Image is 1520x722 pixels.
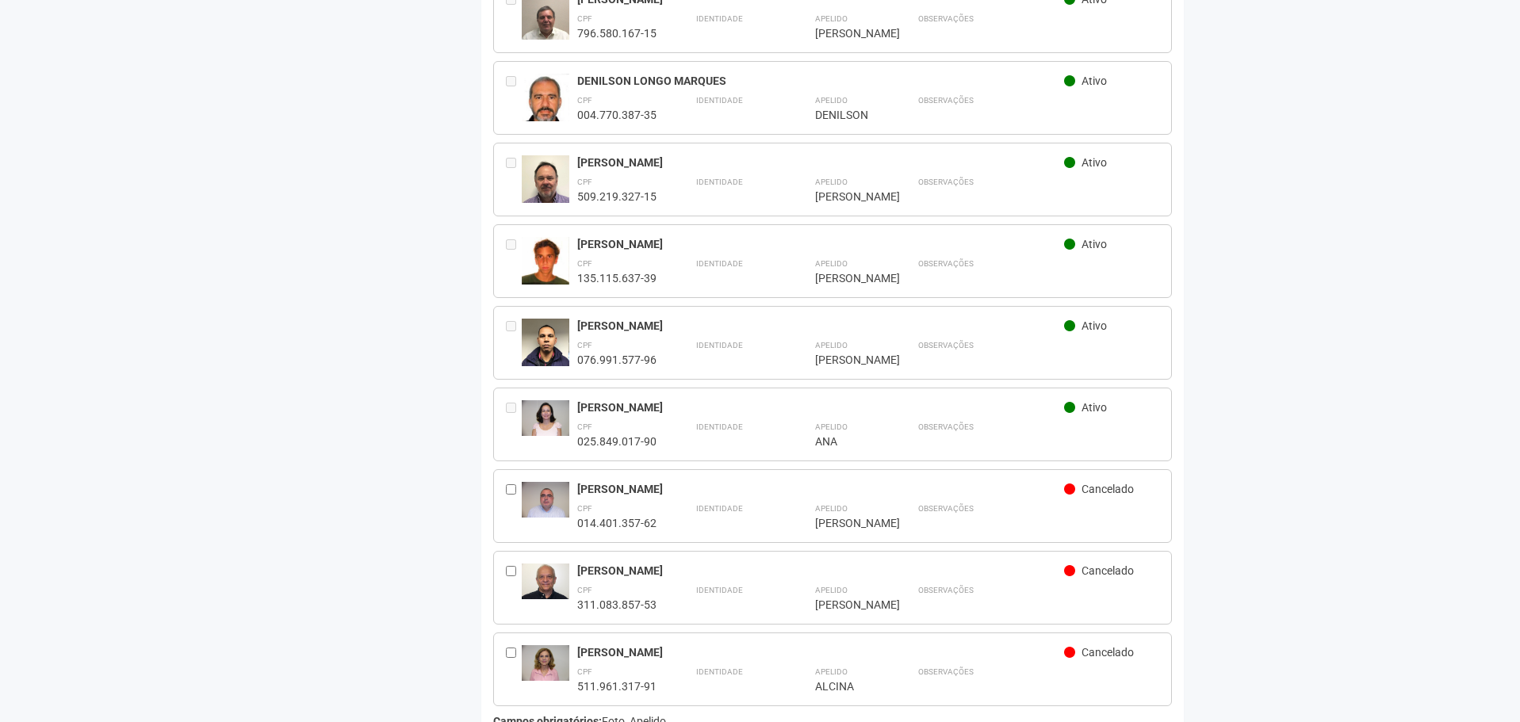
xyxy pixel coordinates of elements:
strong: Identidade [696,178,743,186]
div: DENILSON [815,108,879,122]
strong: Observações [918,96,974,105]
div: Entre em contato com a Aministração para solicitar o cancelamento ou 2a via [506,319,522,367]
strong: Observações [918,504,974,513]
strong: Apelido [815,259,848,268]
strong: Identidade [696,341,743,350]
div: 135.115.637-39 [577,271,657,285]
strong: CPF [577,96,592,105]
strong: Apelido [815,96,848,105]
img: user.jpg [522,237,569,300]
div: [PERSON_NAME] [815,598,879,612]
strong: Identidade [696,96,743,105]
div: [PERSON_NAME] [577,155,1065,170]
img: user.jpg [522,155,569,219]
strong: Apelido [815,14,848,23]
strong: Apelido [815,341,848,350]
strong: Identidade [696,667,743,676]
strong: CPF [577,586,592,594]
div: ANA [815,434,879,449]
div: Entre em contato com a Aministração para solicitar o cancelamento ou 2a via [506,237,522,285]
img: user.jpg [522,563,569,599]
span: Cancelado [1082,646,1134,659]
span: Cancelado [1082,564,1134,577]
strong: Apelido [815,667,848,676]
span: Cancelado [1082,483,1134,495]
div: Entre em contato com a Aministração para solicitar o cancelamento ou 2a via [506,155,522,204]
strong: Observações [918,259,974,268]
div: [PERSON_NAME] [815,26,879,40]
span: Ativo [1082,156,1107,169]
img: user.jpg [522,482,569,518]
strong: CPF [577,422,592,431]
strong: Identidade [696,504,743,513]
strong: Apelido [815,586,848,594]
div: Entre em contato com a Aministração para solicitar o cancelamento ou 2a via [506,74,522,122]
div: [PERSON_NAME] [577,563,1065,578]
div: [PERSON_NAME] [815,516,879,530]
strong: CPF [577,259,592,268]
strong: Identidade [696,586,743,594]
span: Ativo [1082,401,1107,414]
img: user.jpg [522,319,569,382]
strong: CPF [577,667,592,676]
span: Ativo [1082,238,1107,250]
strong: Observações [918,14,974,23]
strong: Apelido [815,178,848,186]
strong: Identidade [696,14,743,23]
strong: Observações [918,586,974,594]
div: 511.961.317-91 [577,679,657,693]
div: [PERSON_NAME] [577,319,1065,333]
div: DENILSON LONGO MARQUES [577,74,1065,88]
div: 509.219.327-15 [577,189,657,204]
div: [PERSON_NAME] [577,237,1065,251]
strong: Identidade [696,422,743,431]
div: [PERSON_NAME] [577,645,1065,659]
strong: Observações [918,667,974,676]
img: user.jpg [522,74,569,141]
div: [PERSON_NAME] [815,271,879,285]
strong: CPF [577,504,592,513]
img: user.jpg [522,645,569,681]
div: 076.991.577-96 [577,353,657,367]
div: 004.770.387-35 [577,108,657,122]
div: ALCINA [815,679,879,693]
div: 014.401.357-62 [577,516,657,530]
div: Entre em contato com a Aministração para solicitar o cancelamento ou 2a via [506,400,522,449]
div: 025.849.017-90 [577,434,657,449]
strong: CPF [577,341,592,350]
span: Ativo [1082,74,1107,87]
div: 311.083.857-53 [577,598,657,612]
strong: Apelido [815,422,848,431]
div: [PERSON_NAME] [577,482,1065,496]
span: Ativo [1082,319,1107,332]
strong: CPF [577,178,592,186]
strong: Observações [918,178,974,186]
div: 796.580.167-15 [577,26,657,40]
div: [PERSON_NAME] [815,353,879,367]
strong: Observações [918,422,974,431]
img: user.jpg [522,400,569,436]
strong: Observações [918,341,974,350]
div: [PERSON_NAME] [577,400,1065,414]
strong: Identidade [696,259,743,268]
strong: Apelido [815,504,848,513]
div: [PERSON_NAME] [815,189,879,204]
strong: CPF [577,14,592,23]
